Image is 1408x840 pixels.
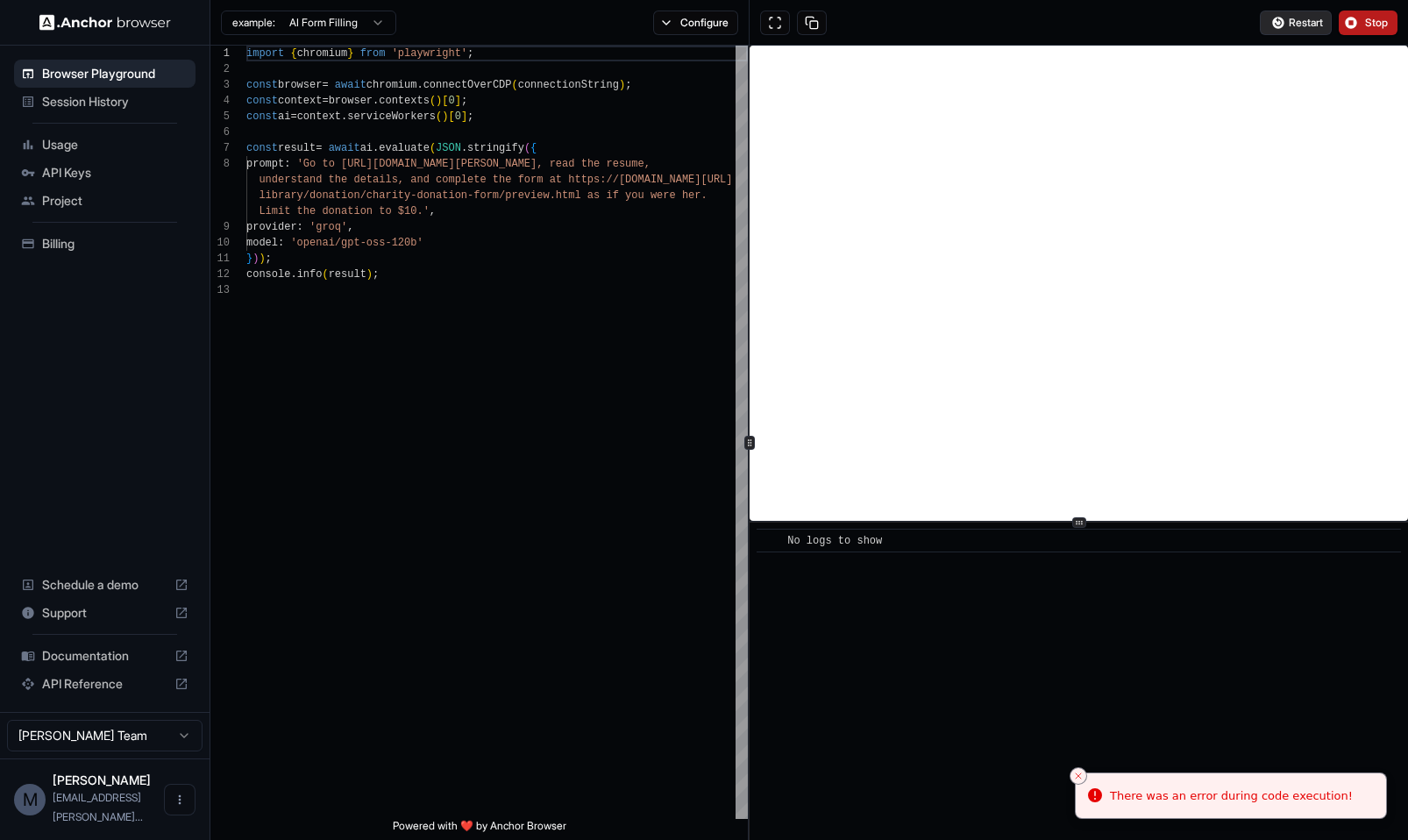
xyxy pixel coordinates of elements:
[436,110,442,123] span: (
[574,189,707,202] span: l as if you were her.
[210,219,230,235] div: 9
[322,268,328,281] span: (
[210,267,230,282] div: 12
[297,47,348,60] span: chromium
[42,647,167,665] span: Documentation
[14,230,196,258] div: Billing
[14,60,196,88] div: Browser Playground
[1339,11,1397,35] button: Stop
[455,95,461,107] span: ]
[42,192,188,210] span: Project
[653,11,738,35] button: Configure
[290,110,296,123] span: =
[393,819,566,840] span: Powered with ❤️ by Anchor Browser
[246,47,284,60] span: import
[625,79,631,91] span: ;
[42,235,188,253] span: Billing
[379,142,430,154] span: evaluate
[461,110,467,123] span: ]
[765,532,774,550] span: ​
[246,237,278,249] span: model
[42,65,188,82] span: Browser Playground
[246,110,278,123] span: const
[366,79,417,91] span: chromium
[309,221,347,233] span: 'groq'
[512,79,518,91] span: (
[416,79,423,91] span: .
[42,604,167,622] span: Support
[42,93,188,110] span: Session History
[210,125,230,140] div: 6
[210,77,230,93] div: 3
[430,142,436,154] span: (
[290,268,296,281] span: .
[210,140,230,156] div: 7
[210,282,230,298] div: 13
[347,47,353,60] span: }
[246,253,252,265] span: }
[14,88,196,116] div: Session History
[322,79,328,91] span: =
[423,79,512,91] span: connectOverCDP
[210,46,230,61] div: 1
[290,237,423,249] span: 'openai/gpt-oss-120b'
[430,95,436,107] span: (
[461,95,467,107] span: ;
[246,268,290,281] span: console
[252,253,259,265] span: )
[1110,787,1353,805] div: There was an error during code execution!
[1365,16,1390,30] span: Stop
[360,47,386,60] span: from
[246,142,278,154] span: const
[14,599,196,627] div: Support
[373,142,379,154] span: .
[246,221,297,233] span: provider
[42,136,188,153] span: Usage
[518,79,619,91] span: connectionString
[448,110,454,123] span: [
[210,156,230,172] div: 8
[392,47,467,60] span: 'playwright'
[278,237,284,249] span: :
[467,142,524,154] span: stringify
[297,158,562,170] span: 'Go to [URL][DOMAIN_NAME][PERSON_NAME], re
[787,535,882,547] span: No logs to show
[442,95,448,107] span: [
[347,110,436,123] span: serviceWorkers
[373,268,379,281] span: ;
[329,142,360,154] span: await
[436,142,461,154] span: JSON
[210,61,230,77] div: 2
[316,142,322,154] span: =
[455,110,461,123] span: 0
[246,79,278,91] span: const
[14,642,196,670] div: Documentation
[210,251,230,267] div: 11
[797,11,827,35] button: Copy session ID
[329,268,366,281] span: result
[379,95,430,107] span: contexts
[436,95,442,107] span: )
[341,110,347,123] span: .
[259,205,429,217] span: Limit the donation to $10.'
[619,79,625,91] span: )
[335,79,366,91] span: await
[442,110,448,123] span: )
[1070,767,1087,785] button: Close toast
[461,142,467,154] span: .
[278,95,322,107] span: context
[562,158,651,170] span: ad the resume,
[53,772,151,787] span: Michael Luo
[14,670,196,698] div: API Reference
[467,47,473,60] span: ;
[259,174,574,186] span: understand the details, and complete the form at h
[284,158,290,170] span: :
[448,95,454,107] span: 0
[467,110,473,123] span: ;
[329,95,373,107] span: browser
[297,268,323,281] span: info
[574,174,732,186] span: ttps://[DOMAIN_NAME][URL]
[53,791,143,823] span: michael@tinyfish.io
[760,11,790,35] button: Open in full screen
[1260,11,1332,35] button: Restart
